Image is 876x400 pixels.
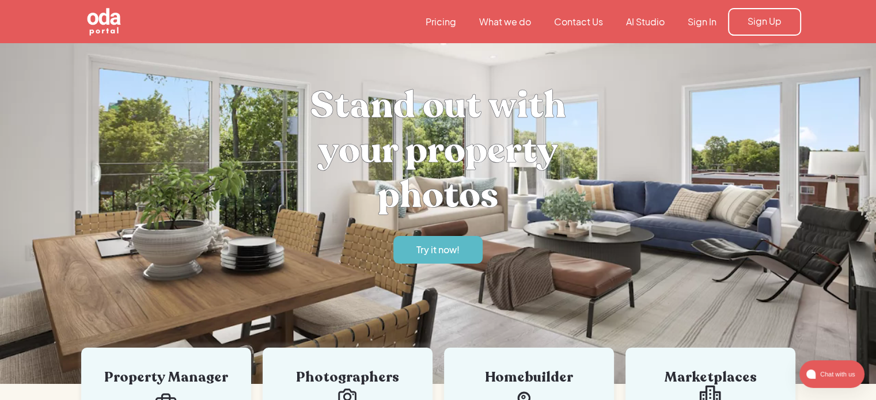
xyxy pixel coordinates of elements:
[266,83,611,218] h1: Stand out with your property photos
[280,371,415,384] div: Photographers
[816,368,858,380] span: Chat with us
[799,360,864,388] button: atlas-launcher
[468,16,543,28] a: What we do
[75,7,185,37] a: home
[393,236,483,264] a: Try it now!
[98,371,234,384] div: Property Manager
[728,8,801,36] a: Sign Up
[543,16,615,28] a: Contact Us
[748,15,782,28] div: Sign Up
[615,16,676,28] a: AI Studio
[461,371,597,384] div: Homebuilder
[643,371,778,384] div: Marketplaces
[416,243,460,256] div: Try it now!
[414,16,468,28] a: Pricing
[676,16,728,28] a: Sign In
